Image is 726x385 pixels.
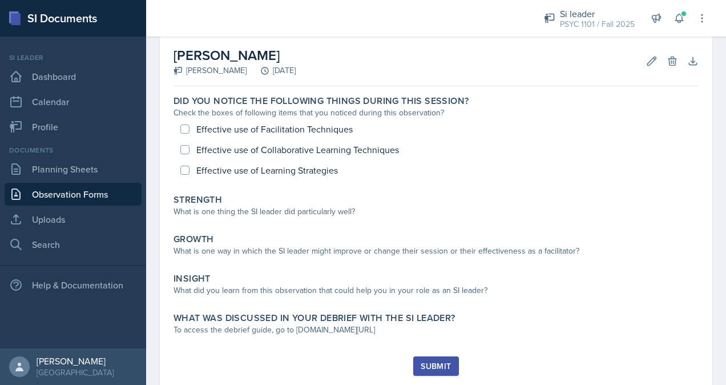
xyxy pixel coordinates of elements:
[5,65,142,88] a: Dashboard
[560,7,635,21] div: Si leader
[5,208,142,231] a: Uploads
[174,312,455,324] label: What was discussed in your debrief with the SI Leader?
[174,194,222,206] label: Strength
[247,65,296,77] div: [DATE]
[5,53,142,63] div: Si leader
[5,145,142,155] div: Documents
[5,233,142,256] a: Search
[37,367,114,378] div: [GEOGRAPHIC_DATA]
[174,245,699,257] div: What is one way in which the SI leader might improve or change their session or their effectivene...
[174,324,699,336] div: To access the debrief guide, go to [DOMAIN_NAME][URL]
[174,95,469,107] label: Did you notice the following things during this session?
[174,107,699,119] div: Check the boxes of following items that you noticed during this observation?
[413,356,458,376] button: Submit
[37,355,114,367] div: [PERSON_NAME]
[5,274,142,296] div: Help & Documentation
[174,206,699,218] div: What is one thing the SI leader did particularly well?
[560,18,635,30] div: PSYC 1101 / Fall 2025
[174,284,699,296] div: What did you learn from this observation that could help you in your role as an SI leader?
[5,158,142,181] a: Planning Sheets
[174,234,213,245] label: Growth
[421,362,451,371] div: Submit
[174,45,296,66] h2: [PERSON_NAME]
[5,115,142,138] a: Profile
[174,273,211,284] label: Insight
[5,90,142,113] a: Calendar
[5,183,142,206] a: Observation Forms
[174,65,247,77] div: [PERSON_NAME]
